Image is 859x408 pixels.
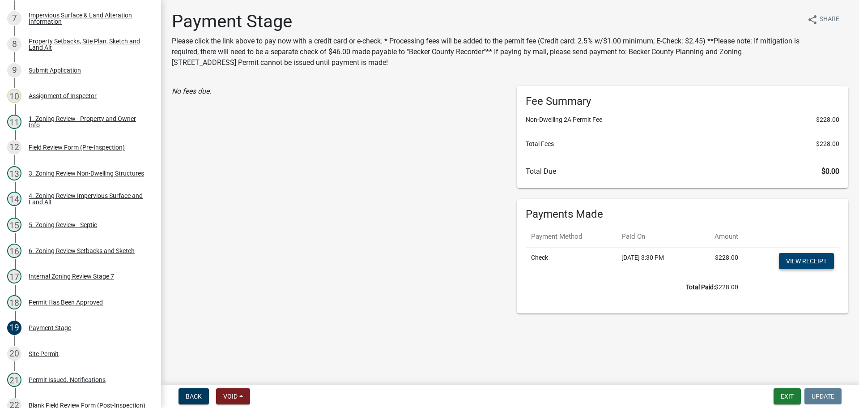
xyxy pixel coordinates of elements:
div: 15 [7,218,21,232]
h6: Total Due [526,167,839,176]
button: Void [216,388,250,404]
b: Total Paid: [686,283,715,291]
button: Exit [774,388,801,404]
p: Please click the link above to pay now with a credit card or e-check. * Processing fees will be a... [172,36,800,68]
div: 12 [7,140,21,155]
th: Payment Method [526,226,616,247]
span: $0.00 [821,167,839,176]
button: Back [179,388,209,404]
div: 9 [7,63,21,77]
div: Internal Zoning Review Stage 7 [29,273,114,279]
span: Void [223,393,238,400]
div: Property Setbacks, Site Plan, Sketch and Land Alt [29,38,147,51]
div: 16 [7,244,21,258]
div: 6. Zoning Review Setbacks and Sketch [29,248,135,254]
button: Update [804,388,842,404]
li: Non-Dwelling 2A Permit Fee [526,115,839,125]
i: share [807,14,818,25]
div: 20 [7,347,21,361]
div: 14 [7,192,21,206]
a: View receipt [779,253,834,269]
div: 21 [7,373,21,387]
div: Field Review Form (Pre-Inspection) [29,144,125,150]
td: $228.00 [693,247,744,277]
span: Share [820,14,839,25]
td: $228.00 [526,277,744,297]
span: $228.00 [816,139,839,149]
span: Back [186,393,202,400]
div: Site Permit [29,351,59,357]
button: shareShare [800,11,846,28]
span: Update [812,393,834,400]
div: Permit Issued. Notifications [29,377,106,383]
th: Amount [693,226,744,247]
h6: Payments Made [526,208,839,221]
h6: Fee Summary [526,95,839,108]
h1: Payment Stage [172,11,800,32]
div: 7 [7,11,21,26]
div: 17 [7,269,21,283]
div: Payment Stage [29,325,71,331]
td: Check [526,247,616,277]
div: 10 [7,89,21,103]
div: 3. Zoning Review Non-Dwelling Structures [29,170,144,176]
div: Impervious Surface & Land Alteration Information [29,12,147,25]
div: 11 [7,115,21,129]
div: 5. Zoning Review - Septic [29,222,97,228]
div: 1. Zoning Review - Property and Owner Info [29,116,147,128]
div: Submit Application [29,67,81,73]
div: 18 [7,295,21,309]
div: 13 [7,166,21,180]
li: Total Fees [526,139,839,149]
div: Permit Has Been Approved [29,299,103,305]
div: 19 [7,321,21,335]
td: [DATE] 3:30 PM [616,247,693,277]
div: 4. Zoning Review Impervious Surface and Land Alt [29,193,147,205]
div: Assignment of Inspector [29,93,97,99]
div: 8 [7,37,21,52]
th: Paid On [616,226,693,247]
span: $228.00 [816,115,839,125]
i: No fees due. [172,87,211,95]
